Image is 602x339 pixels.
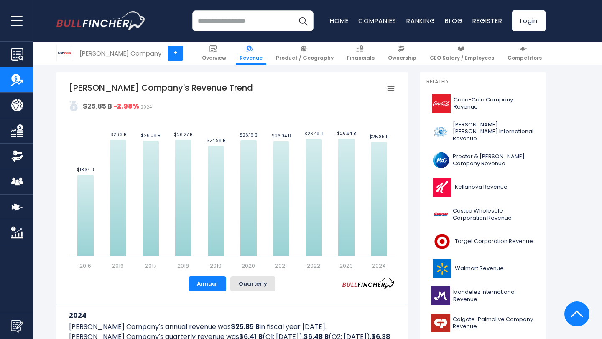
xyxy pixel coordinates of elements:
[140,104,152,110] span: 2024
[426,230,539,253] a: Target Corporation Revenue
[240,55,263,61] span: Revenue
[406,16,435,25] a: Ranking
[339,262,353,270] text: 2023
[431,286,451,305] img: MDLZ logo
[69,322,395,332] p: [PERSON_NAME] Company's annual revenue was in fiscal year [DATE].
[426,119,539,145] a: [PERSON_NAME] [PERSON_NAME] International Revenue
[358,16,396,25] a: Companies
[236,42,266,65] a: Revenue
[426,78,539,86] p: Related
[83,101,112,111] strong: $25.85 B
[372,262,386,270] text: 2024
[369,134,388,140] text: $25.85 B
[113,101,139,111] strong: -2.98%
[512,10,546,31] a: Login
[240,132,257,138] text: $26.19 B
[426,257,539,280] a: Walmart Revenue
[426,284,539,307] a: Mondelez International Revenue
[304,131,323,137] text: $26.49 B
[276,55,334,61] span: Product / Geography
[426,176,539,199] a: Kellanova Revenue
[330,16,348,25] a: Home
[272,133,291,139] text: $26.04 B
[431,94,451,113] img: KO logo
[77,167,94,173] text: $18.34 B
[431,314,450,332] img: CL logo
[174,132,192,138] text: $26.27 B
[426,42,498,65] a: CEO Salary / Employees
[504,42,546,65] a: Competitors
[11,150,23,162] img: Ownership
[431,122,450,141] img: PM logo
[69,82,253,94] tspan: [PERSON_NAME] Company's Revenue Trend
[168,46,183,61] a: +
[431,259,452,278] img: WMT logo
[426,149,539,172] a: Procter & [PERSON_NAME] Company Revenue
[207,137,225,144] text: $24.98 B
[445,16,462,25] a: Blog
[384,42,420,65] a: Ownership
[430,55,494,61] span: CEO Salary / Employees
[110,132,126,138] text: $26.3 B
[426,203,539,226] a: Costco Wholesale Corporation Revenue
[272,42,337,65] a: Product / Geography
[141,132,160,139] text: $26.08 B
[343,42,378,65] a: Financials
[230,276,275,291] button: Quarterly
[79,262,91,270] text: 2016
[231,322,260,331] b: $25.85 B
[189,276,226,291] button: Annual
[431,151,450,169] img: PG logo
[112,262,124,270] text: 2016
[307,262,320,270] text: 2022
[426,92,539,115] a: Coca-Cola Company Revenue
[56,11,146,30] a: Go to homepage
[210,262,222,270] text: 2019
[57,45,73,61] img: KHC logo
[347,55,375,61] span: Financials
[69,82,395,270] svg: Kraft Heinz Company's Revenue Trend
[508,55,542,61] span: Competitors
[198,42,230,65] a: Overview
[242,262,255,270] text: 2020
[79,48,161,58] div: [PERSON_NAME] Company
[56,11,146,30] img: bullfincher logo
[431,205,450,224] img: COST logo
[337,130,356,137] text: $26.64 B
[275,262,287,270] text: 2021
[145,262,156,270] text: 2017
[431,178,452,197] img: K logo
[69,310,395,321] h3: 2024
[202,55,226,61] span: Overview
[472,16,502,25] a: Register
[293,10,314,31] button: Search
[431,232,452,251] img: TGT logo
[177,262,189,270] text: 2018
[69,101,79,111] img: addasd
[388,55,416,61] span: Ownership
[426,311,539,334] a: Colgate-Palmolive Company Revenue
